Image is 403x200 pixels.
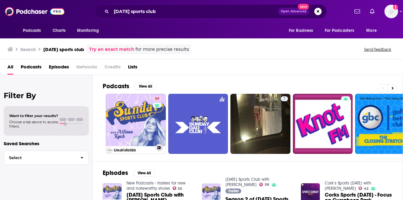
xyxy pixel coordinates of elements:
h3: [DATE] Sports Club with [PERSON_NAME] [108,145,153,150]
span: Credits [105,62,121,75]
button: Show profile menu [384,5,398,18]
span: For Podcasters [325,26,354,35]
span: More [366,26,377,35]
span: Trailer [228,189,239,193]
span: Podcasts [23,26,41,35]
button: Open AdvancedNew [278,8,309,15]
button: open menu [285,25,321,37]
button: open menu [19,25,49,37]
button: View All [134,83,156,90]
div: Search podcasts, credits, & more... [94,4,327,19]
svg: Add a profile image [393,5,398,10]
a: 7 [281,96,288,101]
a: Cork’s Sports Sunday with Rory Burke [325,180,371,191]
span: Open Advanced [281,10,307,13]
h2: Filter By [4,91,89,100]
span: 7 [283,96,285,102]
a: 55 [173,186,182,190]
button: View All [133,169,155,177]
a: Charts [49,25,70,37]
span: for more precise results [135,46,189,53]
span: New [298,4,309,10]
a: New Podcasts - trailers for new and noteworthy shows [126,180,186,191]
input: Search podcasts, credits, & more... [111,7,278,16]
h2: Episodes [103,169,128,177]
a: Show notifications dropdown [367,6,377,17]
span: 59 [265,183,269,186]
h2: Podcasts [103,82,129,90]
a: EpisodesView All [103,169,155,177]
a: All [7,62,13,75]
button: open menu [321,25,363,37]
span: Charts [53,26,66,35]
a: Podcasts [21,62,41,75]
h3: Search [20,46,36,52]
img: Podchaser - Follow, Share and Rate Podcasts [5,6,64,17]
span: Choose a tab above to access filters. [9,120,58,128]
a: Try an exact match [89,46,134,53]
a: 59[DATE] Sports Club with [PERSON_NAME] [106,94,166,154]
a: 7 [230,94,290,154]
span: Want to filter your results? [9,114,58,118]
span: 42 [364,187,368,190]
p: Saved Searches [4,141,89,146]
a: PodcastsView All [103,82,156,90]
span: Networks [76,62,97,75]
span: For Business [289,26,313,35]
button: open menu [73,25,107,37]
a: 42 [358,186,368,190]
span: 55 [178,187,182,190]
a: Sunday Sports Club with Allison Kuch [225,177,269,187]
a: Lists [128,62,137,75]
a: 59 [259,183,269,186]
span: 59 [155,96,159,102]
button: Select [4,151,89,165]
span: Monitoring [77,26,99,35]
button: Send feedback [362,47,393,52]
img: User Profile [384,5,398,18]
span: Select [4,156,75,160]
a: Episodes [49,62,69,75]
h3: [DATE] sports club [43,46,84,52]
a: 59 [152,96,162,101]
button: open menu [362,25,384,37]
span: Logged in as dkcsports [384,5,398,18]
a: Show notifications dropdown [352,6,362,17]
